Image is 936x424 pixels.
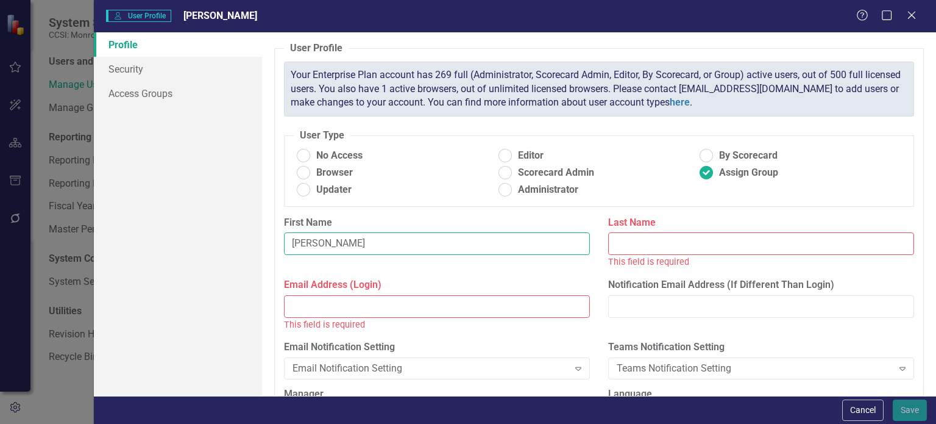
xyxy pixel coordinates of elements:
[518,166,594,180] span: Scorecard Admin
[893,400,927,421] button: Save
[183,10,257,21] span: [PERSON_NAME]
[284,318,590,332] div: This field is required
[94,32,262,57] a: Profile
[608,340,914,354] label: Teams Notification Setting
[292,362,568,376] div: Email Notification Setting
[617,362,892,376] div: Teams Notification Setting
[284,216,590,230] label: First Name
[842,400,884,421] button: Cancel
[316,149,363,163] span: No Access
[294,129,350,143] legend: User Type
[316,166,353,180] span: Browser
[608,216,914,230] label: Last Name
[94,57,262,81] a: Security
[94,81,262,106] a: Access Groups
[518,149,544,163] span: Editor
[291,69,901,109] span: Your Enterprise Plan account has 269 full (Administrator, Scorecard Admin, Editor, By Scorecard, ...
[284,41,349,56] legend: User Profile
[719,166,778,180] span: Assign Group
[608,387,914,401] label: Language
[284,340,590,354] label: Email Notification Setting
[106,10,171,22] span: User Profile
[608,278,914,292] label: Notification Email Address (If Different Than Login)
[719,149,778,163] span: By Scorecard
[518,183,578,197] span: Administrator
[316,183,352,197] span: Updater
[284,387,590,401] label: Manager
[608,255,914,269] div: This field is required
[284,278,590,292] label: Email Address (Login)
[670,96,690,108] a: here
